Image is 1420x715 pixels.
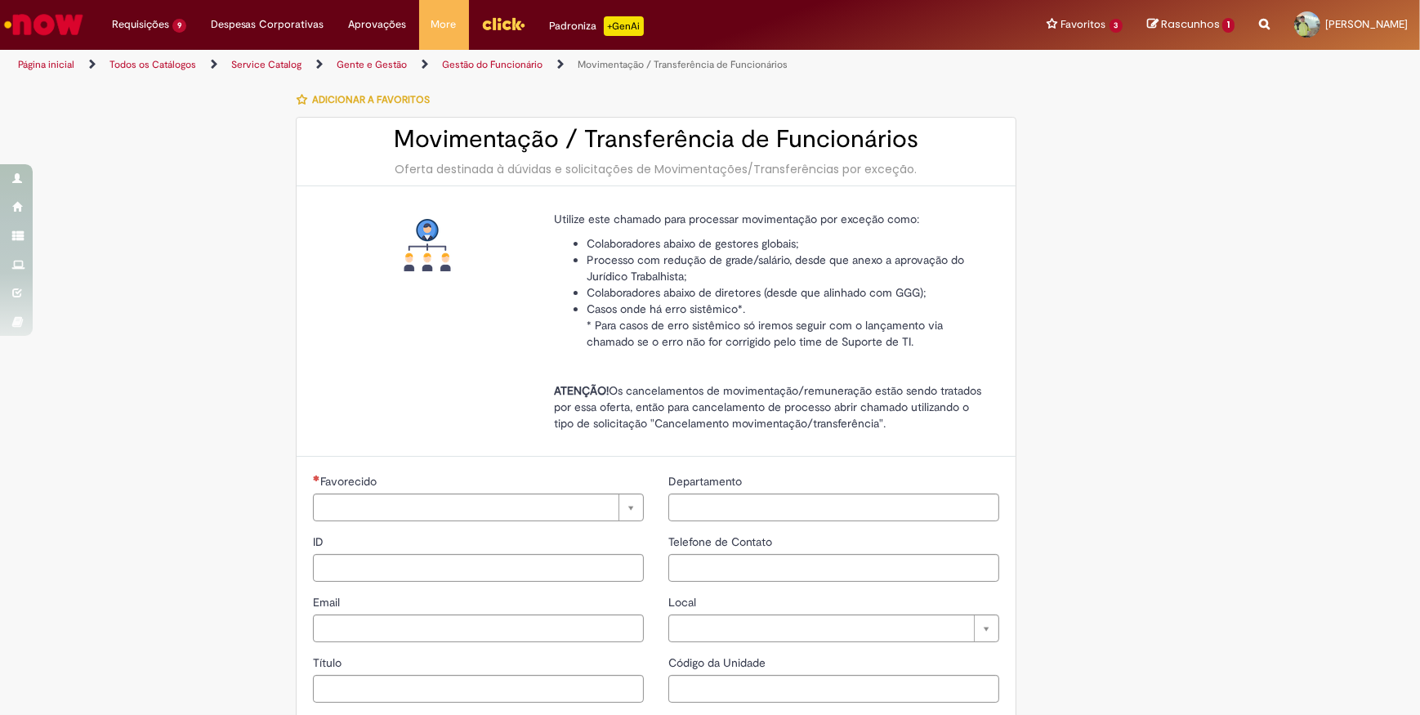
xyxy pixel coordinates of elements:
input: Título [313,675,644,703]
span: 9 [172,19,186,33]
a: Rascunhos [1147,17,1235,33]
span: More [431,16,457,33]
span: Utilize este chamado para processar movimentação por exceção como: [554,212,919,226]
ul: Trilhas de página [12,50,935,80]
span: Adicionar a Favoritos [312,93,430,106]
span: Requisições [112,16,169,33]
a: Limpar campo Favorecido [313,494,644,521]
input: Departamento [668,494,999,521]
a: Todos os Catálogos [109,58,196,71]
span: Título [313,655,345,670]
a: Movimentação / Transferência de Funcionários [578,58,788,71]
a: Página inicial [18,58,74,71]
strong: ATENÇÃO! [554,383,609,398]
img: click_logo_yellow_360x200.png [481,11,525,36]
span: 1 [1222,18,1235,33]
span: Favoritos [1061,16,1106,33]
img: ServiceNow [2,8,86,41]
span: Os cancelamentos de movimentação/remuneração estão sendo tratados por essa oferta, então para can... [554,383,981,431]
span: Código da Unidade [668,655,769,670]
a: Gestão do Funcionário [442,58,543,71]
span: 3 [1110,19,1123,33]
span: Email [313,595,343,610]
span: Rascunhos [1161,16,1220,32]
span: Necessários - Favorecido [320,474,380,489]
div: Oferta destinada à dúvidas e solicitações de Movimentações/Transferências por exceção. [313,161,999,177]
button: Adicionar a Favoritos [296,83,439,117]
input: Telefone de Contato [668,554,999,582]
span: Departamento [668,474,745,489]
span: Casos onde há erro sistêmico*. [587,302,745,316]
input: Código da Unidade [668,675,999,703]
a: Limpar campo Local [668,614,999,642]
span: Telefone de Contato [668,534,775,549]
span: * Para casos de erro sistêmico só iremos seguir com o lançamento via chamado se o erro não for co... [587,318,943,349]
div: Padroniza [550,16,644,36]
p: +GenAi [604,16,644,36]
input: Email [313,614,644,642]
span: Despesas Corporativas [211,16,324,33]
span: Processo com redução de grade/salário, desde que anexo a aprovação do Jurídico Trabalhista; [587,252,964,284]
a: Gente e Gestão [337,58,407,71]
h2: Movimentação / Transferência de Funcionários [313,126,999,153]
span: Aprovações [349,16,407,33]
span: Colaboradores abaixo de gestores globais; [587,236,799,251]
span: ID [313,534,327,549]
span: Local [668,595,699,610]
input: ID [313,554,644,582]
a: Service Catalog [231,58,301,71]
span: Necessários [313,475,320,481]
img: Movimentação / Transferência de Funcionários [401,219,453,271]
span: [PERSON_NAME] [1325,17,1408,31]
span: Colaboradores abaixo de diretores (desde que alinhado com GGG); [587,285,927,300]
